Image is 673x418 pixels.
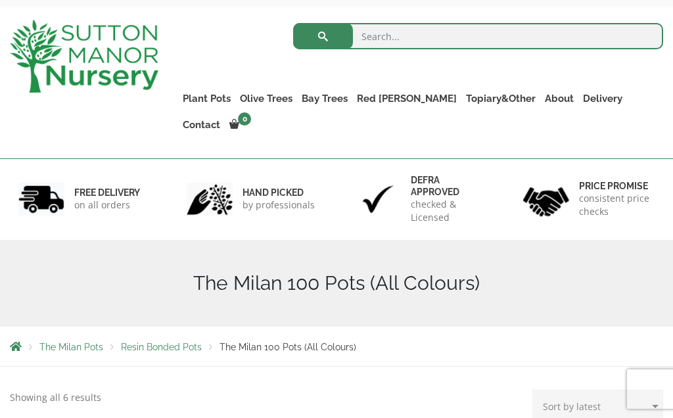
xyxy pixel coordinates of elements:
a: About [540,89,578,108]
img: 2.jpg [187,183,233,216]
p: checked & Licensed [411,198,486,224]
a: Bay Trees [297,89,352,108]
img: 1.jpg [18,183,64,216]
img: 3.jpg [355,183,401,216]
a: Resin Bonded Pots [121,342,202,352]
p: by professionals [243,198,315,212]
span: The Milan 100 Pots (All Colours) [220,342,356,352]
h6: Defra approved [411,174,486,198]
a: Plant Pots [178,89,235,108]
img: 4.jpg [523,179,569,219]
a: Red [PERSON_NAME] [352,89,461,108]
a: Olive Trees [235,89,297,108]
span: 0 [238,112,251,126]
p: on all orders [74,198,140,212]
p: Showing all 6 results [10,390,101,406]
a: The Milan Pots [39,342,103,352]
a: Delivery [578,89,627,108]
p: consistent price checks [579,192,655,218]
a: Topiary&Other [461,89,540,108]
a: Contact [178,116,225,134]
h6: Price promise [579,180,655,192]
nav: Breadcrumbs [10,341,663,352]
h1: The Milan 100 Pots (All Colours) [10,271,663,295]
img: logo [10,20,158,93]
h6: FREE DELIVERY [74,187,140,198]
h6: hand picked [243,187,315,198]
a: 0 [225,116,255,134]
input: Search... [293,23,663,49]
